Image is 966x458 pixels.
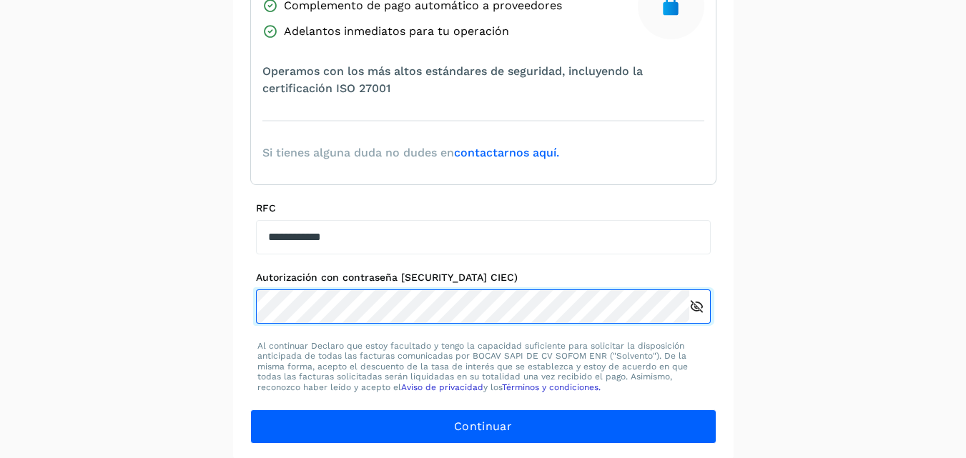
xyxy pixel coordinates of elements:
[262,63,704,97] span: Operamos con los más altos estándares de seguridad, incluyendo la certificación ISO 27001
[257,341,709,392] p: Al continuar Declaro que estoy facultado y tengo la capacidad suficiente para solicitar la dispos...
[250,409,716,444] button: Continuar
[256,202,711,214] label: RFC
[256,272,711,284] label: Autorización con contraseña [SECURITY_DATA] CIEC)
[284,23,509,40] span: Adelantos inmediatos para tu operación
[401,382,483,392] a: Aviso de privacidad
[502,382,601,392] a: Términos y condiciones.
[262,144,559,161] span: Si tienes alguna duda no dudes en
[454,419,512,434] span: Continuar
[454,146,559,159] a: contactarnos aquí.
